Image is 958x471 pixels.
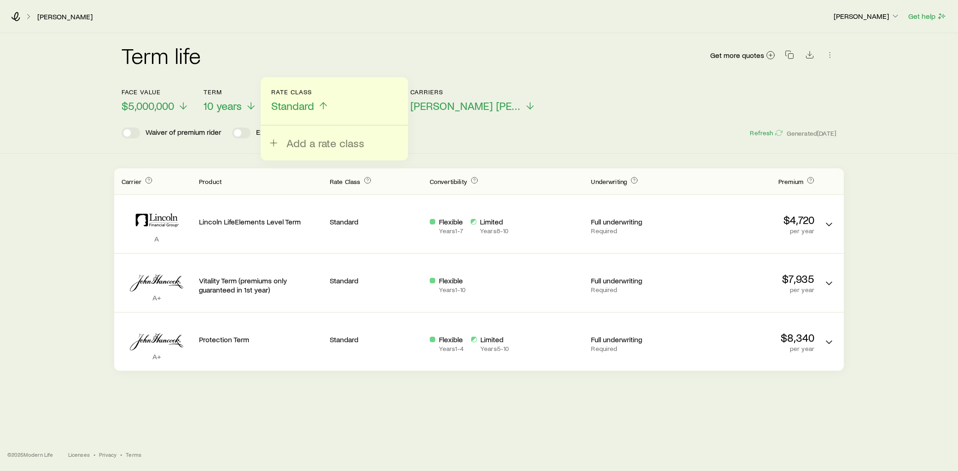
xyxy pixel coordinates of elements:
[787,129,836,138] span: Generated
[480,335,509,344] p: Limited
[691,331,814,344] p: $8,340
[271,88,329,96] p: Rate Class
[122,352,192,361] p: A+
[99,451,117,458] a: Privacy
[908,11,947,22] button: Get help
[439,286,466,293] p: Years 1 - 10
[691,286,814,293] p: per year
[330,178,361,185] span: Rate Class
[591,227,683,235] p: Required
[591,335,683,344] p: Full underwriting
[122,234,192,243] p: A
[37,12,93,21] a: [PERSON_NAME]
[691,345,814,352] p: per year
[439,217,463,226] p: Flexible
[120,451,122,458] span: •
[691,227,814,235] p: per year
[271,88,329,113] button: Rate ClassStandard
[199,217,322,226] p: Lincoln LifeElements Level Term
[199,276,322,294] p: Vitality Term (premiums only guaranteed in 1st year)
[330,217,422,226] p: Standard
[122,44,201,66] h2: Term life
[439,276,466,285] p: Flexible
[146,127,221,138] p: Waiver of premium rider
[122,88,189,113] button: Face value$5,000,000
[330,335,422,344] p: Standard
[591,178,627,185] span: Underwriting
[410,88,536,113] button: Carriers[PERSON_NAME] [PERSON_NAME] +1
[122,178,141,185] span: Carrier
[710,52,764,59] span: Get more quotes
[778,178,803,185] span: Premium
[330,276,422,285] p: Standard
[122,88,189,96] p: Face value
[834,11,900,21] p: [PERSON_NAME]
[114,168,844,371] div: Term quotes
[204,88,257,113] button: Term10 years
[410,88,536,96] p: Carriers
[749,129,783,138] button: Refresh
[430,178,467,185] span: Convertibility
[256,127,329,138] p: Extended convertibility
[204,88,257,96] p: Term
[691,272,814,285] p: $7,935
[122,293,192,302] p: A+
[271,99,314,112] span: Standard
[7,451,53,458] p: © 2025 Modern Life
[68,451,90,458] a: Licenses
[126,451,141,458] a: Terms
[199,178,222,185] span: Product
[591,345,683,352] p: Required
[122,99,174,112] span: $5,000,000
[591,276,683,285] p: Full underwriting
[480,227,508,235] p: Years 8 - 10
[93,451,95,458] span: •
[591,286,683,293] p: Required
[803,52,816,61] a: Download CSV
[691,213,814,226] p: $4,720
[439,227,463,235] p: Years 1 - 7
[480,345,509,352] p: Years 5 - 10
[817,129,836,138] span: [DATE]
[591,217,683,226] p: Full underwriting
[204,99,242,112] span: 10 years
[439,345,464,352] p: Years 1 - 4
[833,11,900,22] button: [PERSON_NAME]
[480,217,508,226] p: Limited
[439,335,464,344] p: Flexible
[199,335,322,344] p: Protection Term
[710,50,776,61] a: Get more quotes
[410,99,521,112] span: [PERSON_NAME] [PERSON_NAME] +1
